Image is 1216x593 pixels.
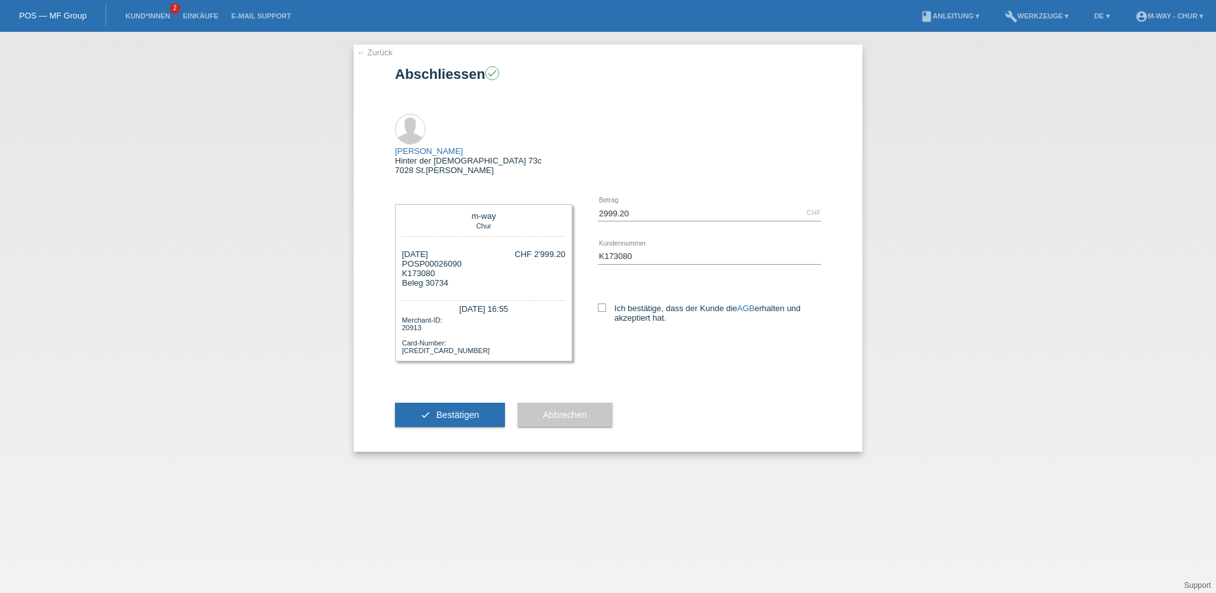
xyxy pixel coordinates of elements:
a: ← Zurück [357,48,392,57]
div: [DATE] POSP00026090 Beleg 30734 [402,249,462,288]
i: book [920,10,933,23]
a: Kund*innen [119,12,176,20]
button: Abbrechen [518,403,612,427]
div: Chur [405,221,562,230]
div: m-way [405,211,562,221]
a: [PERSON_NAME] [395,146,463,156]
i: check [420,410,431,420]
span: Bestätigen [436,410,480,420]
div: [DATE] 16:55 [402,300,565,315]
i: build [1005,10,1018,23]
a: buildWerkzeuge ▾ [998,12,1075,20]
a: E-Mail Support [225,12,298,20]
label: Ich bestätige, dass der Kunde die erhalten und akzeptiert hat. [598,303,821,323]
div: CHF 2'999.20 [515,249,565,259]
a: AGB [737,303,754,313]
a: account_circlem-way - Chur ▾ [1129,12,1210,20]
div: Merchant-ID: 20913 Card-Number: [CREDIT_CARD_NUMBER] [402,315,565,354]
i: account_circle [1135,10,1148,23]
span: K173080 [402,269,435,278]
button: check Bestätigen [395,403,505,427]
a: DE ▾ [1088,12,1116,20]
div: CHF [806,209,821,216]
i: check [487,67,498,79]
a: bookAnleitung ▾ [914,12,986,20]
a: Einkäufe [176,12,225,20]
div: Hinter der [DEMOGRAPHIC_DATA] 73c 7028 St.[PERSON_NAME] [395,146,542,175]
span: Abbrechen [543,410,587,420]
a: Support [1184,581,1211,590]
span: 2 [170,3,180,14]
a: POS — MF Group [19,11,86,20]
h1: Abschliessen [395,66,821,82]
